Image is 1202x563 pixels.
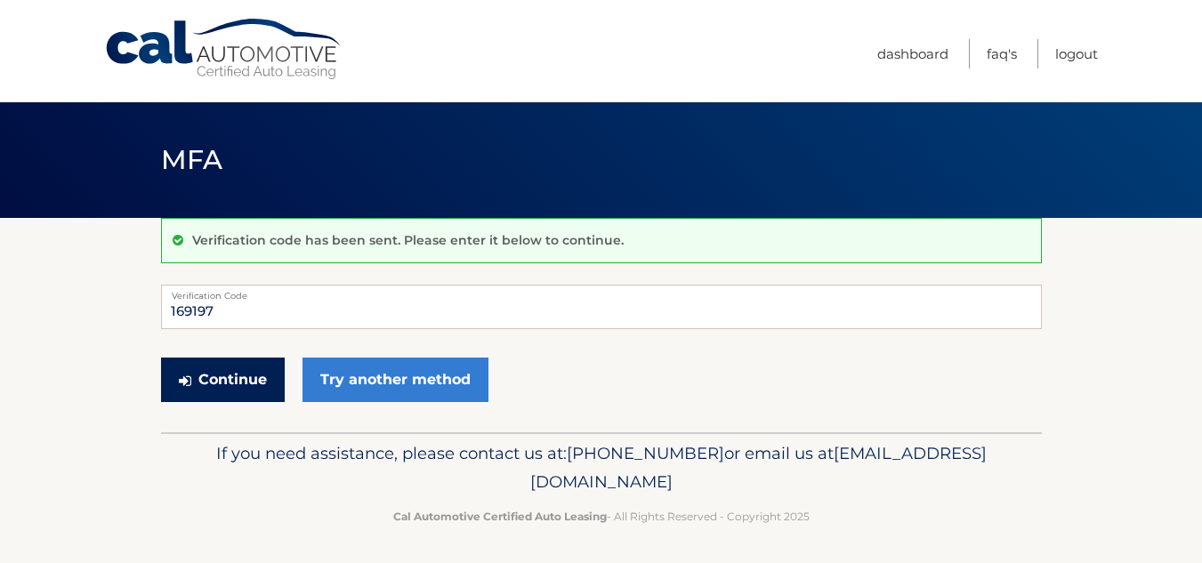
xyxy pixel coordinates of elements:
[161,358,285,402] button: Continue
[104,18,344,81] a: Cal Automotive
[173,439,1030,496] p: If you need assistance, please contact us at: or email us at
[1055,39,1098,68] a: Logout
[393,510,607,523] strong: Cal Automotive Certified Auto Leasing
[192,232,624,248] p: Verification code has been sent. Please enter it below to continue.
[161,143,223,176] span: MFA
[303,358,488,402] a: Try another method
[987,39,1017,68] a: FAQ's
[173,507,1030,526] p: - All Rights Reserved - Copyright 2025
[161,285,1042,329] input: Verification Code
[877,39,948,68] a: Dashboard
[530,443,987,492] span: [EMAIL_ADDRESS][DOMAIN_NAME]
[161,285,1042,299] label: Verification Code
[567,443,724,463] span: [PHONE_NUMBER]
